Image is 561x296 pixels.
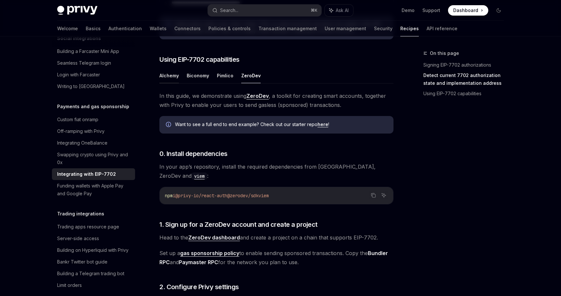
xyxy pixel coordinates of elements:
a: Signing EIP-7702 authorizations [423,60,509,70]
span: Want to see a full end to end example? Check out our starter repo ! [175,121,387,128]
a: ZeroDev [246,93,269,99]
span: Ask AI [336,7,349,14]
a: gas sponsorship policy [180,250,239,257]
div: Funding wallets with Apple Pay and Google Pay [57,182,131,198]
a: ZeroDev dashboard [188,234,240,241]
a: Writing to [GEOGRAPHIC_DATA] [52,81,135,92]
a: Transaction management [258,21,317,36]
a: Detect current 7702 authorization state and implementation address [423,70,509,88]
span: 2. Configure Privy settings [159,282,239,291]
span: Using EIP-7702 capabilities [159,55,240,64]
div: Limit orders [57,281,82,289]
div: Writing to [GEOGRAPHIC_DATA] [57,83,125,90]
a: Integrating OneBalance [52,137,135,149]
div: Building on Hyperliquid with Privy [57,246,129,254]
span: Dashboard [453,7,478,14]
span: Set up a to enable sending sponsored transactions. Copy the and for the network you plan to use. [159,249,393,267]
a: Policies & controls [208,21,251,36]
div: Trading apps resource page [57,223,119,231]
a: Welcome [57,21,78,36]
h5: Trading integrations [57,210,104,218]
span: On this page [430,49,459,57]
svg: Info [166,122,172,128]
a: Dashboard [448,5,488,16]
a: Wallets [150,21,167,36]
strong: ZeroDev dashboard [188,234,240,241]
div: Off-ramping with Privy [57,127,105,135]
a: Basics [86,21,101,36]
a: Server-side access [52,233,135,244]
span: viem [258,193,269,199]
span: npm [165,193,173,199]
a: Building a Farcaster Mini App [52,45,135,57]
div: Bankr Twitter bot guide [57,258,107,266]
div: Swapping crypto using Privy and 0x [57,151,131,166]
a: Login with Farcaster [52,69,135,81]
a: Integrating with EIP-7702 [52,168,135,180]
button: Ask AI [325,5,353,16]
a: Bankr Twitter bot guide [52,256,135,268]
a: Funding wallets with Apple Pay and Google Pay [52,180,135,199]
button: ZeroDev [241,68,261,83]
button: Biconomy [187,68,209,83]
a: Seamless Telegram login [52,57,135,69]
button: Ask AI [380,191,388,199]
a: Building a Telegram trading bot [52,268,135,279]
h5: Payments and gas sponsorship [57,103,129,110]
a: Custom fiat onramp [52,114,135,125]
div: Search... [220,6,238,14]
div: Seamless Telegram login [57,59,111,67]
a: Using EIP-7702 capabilities [423,88,509,99]
span: ⌘ K [311,8,318,13]
a: API reference [427,21,457,36]
span: Head to the and create a project on a chain that supports EIP-7702. [159,233,393,242]
span: 1. Sign up for a ZeroDev account and create a project [159,220,318,229]
a: Limit orders [52,279,135,291]
div: Integrating with EIP-7702 [57,170,116,178]
span: 0. Install dependencies [159,149,228,158]
a: Demo [402,7,415,14]
div: Integrating OneBalance [57,139,107,147]
div: Building a Telegram trading bot [57,270,124,277]
button: Pimlico [217,68,233,83]
span: In this guide, we demonstrate using , a toolkit for creating smart accounts, together with Privy ... [159,91,393,109]
a: Swapping crypto using Privy and 0x [52,149,135,168]
a: Building on Hyperliquid with Privy [52,244,135,256]
a: Support [422,7,440,14]
a: Trading apps resource page [52,221,135,233]
div: Custom fiat onramp [57,116,98,123]
a: Recipes [400,21,419,36]
span: In your app’s repository, install the required dependencies from [GEOGRAPHIC_DATA], ZeroDev and : [159,162,393,180]
div: Building a Farcaster Mini App [57,47,119,55]
a: viem [192,173,207,179]
span: @privy-io/react-auth [175,193,227,199]
strong: Paymaster RPC [179,259,218,265]
div: Login with Farcaster [57,71,100,79]
span: i [173,193,175,199]
button: Alchemy [159,68,179,83]
a: Off-ramping with Privy [52,125,135,137]
button: Copy the contents from the code block [369,191,378,199]
a: Connectors [174,21,201,36]
a: User management [325,21,366,36]
button: Toggle dark mode [493,5,504,16]
span: @zerodev/sdk [227,193,258,199]
img: dark logo [57,6,97,15]
a: Authentication [108,21,142,36]
button: Search...⌘K [208,5,321,16]
a: Security [374,21,393,36]
a: here [318,122,328,127]
div: Server-side access [57,235,99,242]
strong: Bundler RPC [159,250,388,265]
